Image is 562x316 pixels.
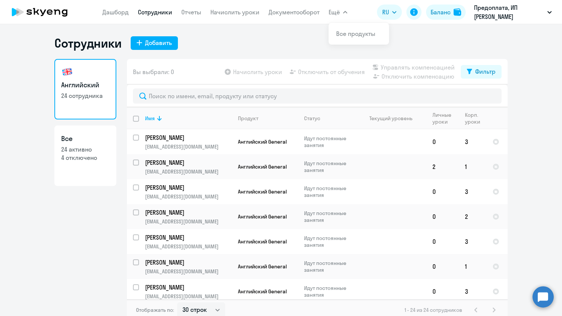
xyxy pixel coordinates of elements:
[304,135,356,149] p: Идут постоянные занятия
[336,30,375,37] a: Все продукты
[61,134,110,144] h3: Все
[61,91,110,100] p: 24 сотрудника
[145,168,232,175] p: [EMAIL_ADDRESS][DOMAIN_NAME]
[145,208,232,217] a: [PERSON_NAME]
[145,283,230,291] p: [PERSON_NAME]
[426,5,466,20] button: Балансbalance
[145,283,232,291] a: [PERSON_NAME]
[145,133,230,142] p: [PERSON_NAME]
[145,258,232,266] a: [PERSON_NAME]
[145,233,232,242] a: [PERSON_NAME]
[238,213,287,220] span: Английский General
[426,154,459,179] td: 2
[362,115,426,122] div: Текущий уровень
[102,8,129,16] a: Дашборд
[238,238,287,245] span: Английский General
[131,36,178,50] button: Добавить
[145,268,232,275] p: [EMAIL_ADDRESS][DOMAIN_NAME]
[459,129,486,154] td: 3
[369,115,412,122] div: Текущий уровень
[145,243,232,250] p: [EMAIL_ADDRESS][DOMAIN_NAME]
[304,115,320,122] div: Статус
[54,59,116,119] a: Английский24 сотрудника
[61,66,73,78] img: english
[426,254,459,279] td: 0
[145,38,172,47] div: Добавить
[304,260,356,273] p: Идут постоянные занятия
[329,8,340,17] span: Ещё
[426,129,459,154] td: 0
[459,204,486,229] td: 2
[432,112,454,125] div: Личные уроки
[133,88,502,104] input: Поиск по имени, email, продукту или статусу
[382,8,389,17] span: RU
[459,279,486,304] td: 3
[61,153,110,162] p: 4 отключено
[269,8,320,16] a: Документооборот
[459,154,486,179] td: 1
[238,188,287,195] span: Английский General
[304,160,356,173] p: Идут постоянные занятия
[454,8,461,16] img: balance
[432,112,459,125] div: Личные уроки
[304,235,356,248] p: Идут постоянные занятия
[377,5,402,20] button: RU
[238,163,287,170] span: Английский General
[405,307,462,313] span: 1 - 24 из 24 сотрудников
[145,293,232,300] p: [EMAIL_ADDRESS][DOMAIN_NAME]
[426,204,459,229] td: 0
[304,210,356,223] p: Идут постоянные занятия
[145,133,232,142] a: [PERSON_NAME]
[426,229,459,254] td: 0
[459,229,486,254] td: 3
[61,145,110,153] p: 24 активно
[210,8,259,16] a: Начислить уроки
[145,143,232,150] p: [EMAIL_ADDRESS][DOMAIN_NAME]
[238,263,287,270] span: Английский General
[145,115,232,122] div: Имя
[459,254,486,279] td: 1
[54,125,116,186] a: Все24 активно4 отключено
[426,279,459,304] td: 0
[238,138,287,145] span: Английский General
[238,115,298,122] div: Продукт
[145,208,230,217] p: [PERSON_NAME]
[54,36,122,51] h1: Сотрудники
[470,3,556,21] button: Предоплата, ИП [PERSON_NAME]
[145,183,232,192] a: [PERSON_NAME]
[431,8,451,17] div: Баланс
[426,179,459,204] td: 0
[459,179,486,204] td: 3
[145,115,155,122] div: Имя
[145,193,232,200] p: [EMAIL_ADDRESS][DOMAIN_NAME]
[145,258,230,266] p: [PERSON_NAME]
[461,65,502,79] button: Фильтр
[238,115,258,122] div: Продукт
[465,112,481,125] div: Корп. уроки
[145,183,230,192] p: [PERSON_NAME]
[304,285,356,298] p: Идут постоянные занятия
[138,8,172,16] a: Сотрудники
[61,80,110,90] h3: Английский
[304,115,356,122] div: Статус
[475,67,496,76] div: Фильтр
[145,158,230,167] p: [PERSON_NAME]
[238,288,287,295] span: Английский General
[465,112,486,125] div: Корп. уроки
[329,5,347,20] button: Ещё
[145,158,232,167] a: [PERSON_NAME]
[145,233,230,242] p: [PERSON_NAME]
[133,67,174,76] span: Вы выбрали: 0
[474,3,544,21] p: Предоплата, ИП [PERSON_NAME]
[181,8,201,16] a: Отчеты
[136,307,174,313] span: Отображать по:
[145,218,232,225] p: [EMAIL_ADDRESS][DOMAIN_NAME]
[304,185,356,198] p: Идут постоянные занятия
